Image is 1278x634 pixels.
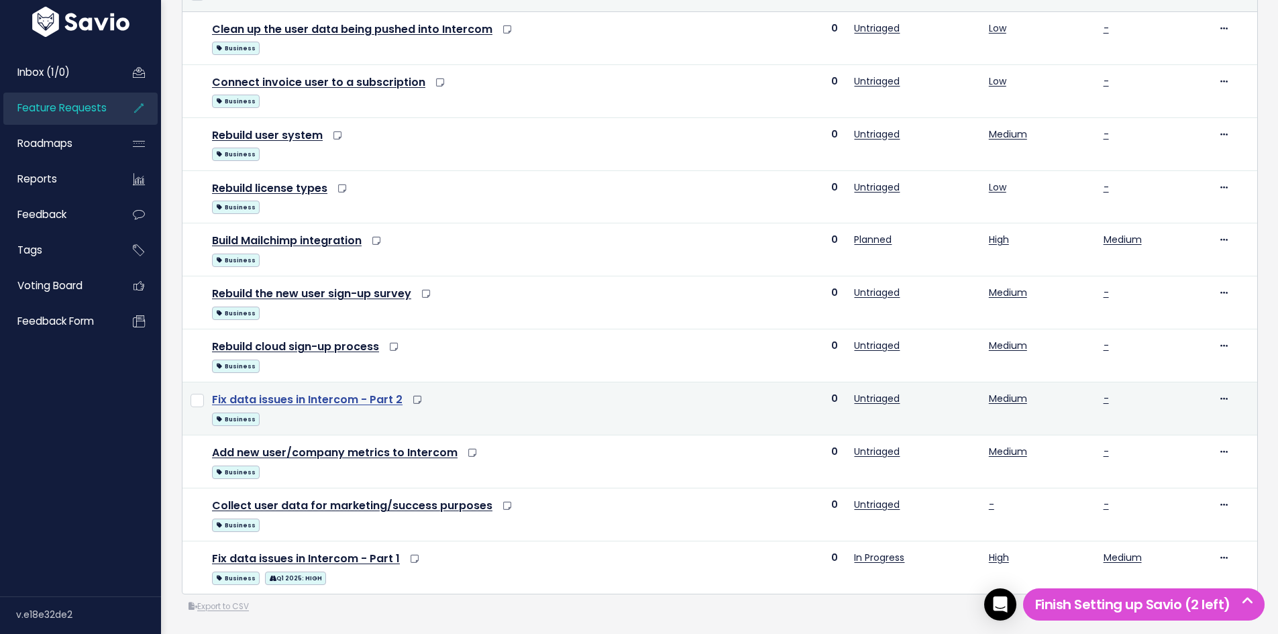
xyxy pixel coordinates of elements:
a: Untriaged [854,445,900,458]
a: Business [212,198,260,215]
span: Business [212,572,260,585]
a: Low [989,74,1006,88]
a: Build Mailchimp integration [212,233,362,248]
span: Business [212,201,260,214]
td: 0 [726,117,846,170]
a: Business [212,463,260,480]
span: Business [212,42,260,55]
span: Business [212,95,260,108]
span: Business [212,519,260,532]
span: Business [212,307,260,320]
a: Feedback [3,199,111,230]
a: Business [212,251,260,268]
a: Business [212,569,260,586]
a: Voting Board [3,270,111,301]
a: Fix data issues in Intercom - Part 1 [212,551,400,566]
a: - [1104,286,1109,299]
div: Open Intercom Messenger [984,588,1016,621]
a: Collect user data for marketing/success purposes [212,498,492,513]
a: Medium [989,392,1027,405]
a: Business [212,304,260,321]
a: Medium [989,286,1027,299]
span: Business [212,360,260,373]
a: Tags [3,235,111,266]
span: Business [212,413,260,426]
a: Rebuild user system [212,127,323,143]
td: 0 [726,541,846,594]
span: Business [212,254,260,267]
span: Feedback [17,207,66,221]
a: Business [212,39,260,56]
a: Rebuild cloud sign-up process [212,339,379,354]
a: Medium [989,127,1027,141]
a: Add new user/company metrics to Intercom [212,445,458,460]
a: Untriaged [854,21,900,35]
a: Rebuild the new user sign-up survey [212,286,411,301]
a: Untriaged [854,180,900,194]
a: Feature Requests [3,93,111,123]
a: Inbox (1/0) [3,57,111,88]
a: Connect invoice user to a subscription [212,74,425,90]
td: 0 [726,435,846,488]
span: Voting Board [17,278,83,293]
a: Untriaged [854,498,900,511]
a: Business [212,516,260,533]
a: - [1104,21,1109,35]
a: In Progress [854,551,904,564]
a: Untriaged [854,339,900,352]
td: 0 [726,170,846,223]
a: High [989,551,1009,564]
a: - [1104,392,1109,405]
a: High [989,233,1009,246]
a: Untriaged [854,392,900,405]
a: Low [989,21,1006,35]
h5: Finish Setting up Savio (2 left) [1029,594,1259,615]
a: Export to CSV [189,601,249,612]
a: - [1104,498,1109,511]
a: Untriaged [854,127,900,141]
a: Reports [3,164,111,195]
a: - [1104,445,1109,458]
a: Planned [854,233,892,246]
a: - [1104,74,1109,88]
a: Low [989,180,1006,194]
a: Business [212,92,260,109]
a: Medium [989,445,1027,458]
a: Medium [989,339,1027,352]
td: 0 [726,382,846,435]
a: Fix data issues in Intercom - Part 2 [212,392,403,407]
span: Business [212,466,260,479]
span: Feature Requests [17,101,107,115]
span: Business [212,148,260,161]
span: Reports [17,172,57,186]
span: Tags [17,243,42,257]
div: v.e18e32de2 [16,597,161,632]
td: 0 [726,11,846,64]
span: Roadmaps [17,136,72,150]
a: Roadmaps [3,128,111,159]
a: - [1104,127,1109,141]
td: 0 [726,276,846,329]
span: Feedback form [17,314,94,328]
span: Inbox (1/0) [17,65,70,79]
a: - [1104,339,1109,352]
a: Q1 2025: HIGH [265,569,326,586]
a: Untriaged [854,286,900,299]
a: - [989,498,994,511]
a: Feedback form [3,306,111,337]
a: Untriaged [854,74,900,88]
td: 0 [726,488,846,541]
a: Business [212,145,260,162]
a: Medium [1104,551,1142,564]
a: Business [212,410,260,427]
a: Rebuild license types [212,180,327,196]
span: Q1 2025: HIGH [265,572,326,585]
td: 0 [726,223,846,276]
a: Clean up the user data being pushed into Intercom [212,21,492,37]
a: - [1104,180,1109,194]
a: Business [212,357,260,374]
td: 0 [726,64,846,117]
a: Medium [1104,233,1142,246]
img: logo-white.9d6f32f41409.svg [29,7,133,37]
td: 0 [726,329,846,382]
